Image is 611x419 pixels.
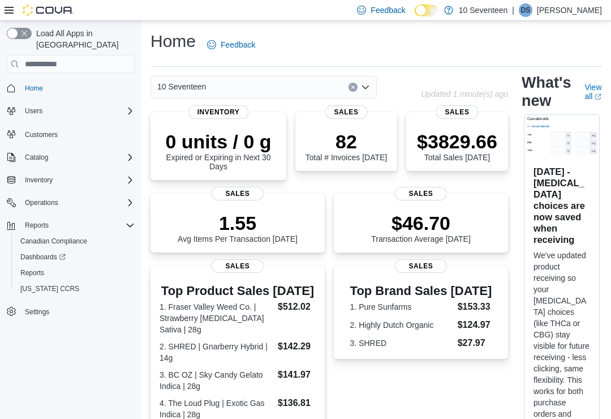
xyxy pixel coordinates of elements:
[20,81,135,95] span: Home
[361,83,370,92] button: Open list of options
[371,5,405,16] span: Feedback
[458,336,492,350] dd: $27.97
[522,74,571,110] h2: What's new
[20,104,135,118] span: Users
[16,266,49,280] a: Reports
[278,300,316,314] dd: $512.02
[348,83,358,92] button: Clear input
[221,39,255,50] span: Feedback
[11,281,139,297] button: [US_STATE] CCRS
[305,130,387,153] p: 82
[20,219,53,232] button: Reports
[20,128,62,142] a: Customers
[7,75,135,349] nav: Complex example
[16,234,92,248] a: Canadian Compliance
[2,149,139,165] button: Catalog
[278,340,316,353] dd: $142.29
[521,3,531,17] span: DS
[25,176,53,185] span: Inventory
[20,305,135,319] span: Settings
[2,195,139,211] button: Operations
[395,187,447,200] span: Sales
[421,89,508,99] p: Updated 1 minute(s) ago
[595,93,601,100] svg: External link
[20,151,135,164] span: Catalog
[533,166,590,245] h3: [DATE] - [MEDICAL_DATA] choices are now saved when receiving
[371,212,471,243] div: Transaction Average [DATE]
[20,305,54,319] a: Settings
[2,126,139,142] button: Customers
[25,221,49,230] span: Reports
[278,396,316,410] dd: $136.81
[20,284,79,293] span: [US_STATE] CCRS
[11,265,139,281] button: Reports
[20,268,44,277] span: Reports
[203,33,260,56] a: Feedback
[25,130,58,139] span: Customers
[20,237,87,246] span: Canadian Compliance
[212,259,264,273] span: Sales
[350,319,453,331] dt: 2. Highly Dutch Organic
[350,337,453,349] dt: 3. SHRED
[20,173,57,187] button: Inventory
[160,341,273,364] dt: 2. SHRED | Gnarberry Hybrid | 14g
[11,233,139,249] button: Canadian Compliance
[458,300,492,314] dd: $153.33
[20,173,135,187] span: Inventory
[371,212,471,234] p: $46.70
[459,3,507,17] p: 10 Seventeen
[519,3,532,17] div: Dave Seegar
[350,284,492,298] h3: Top Brand Sales [DATE]
[32,28,135,50] span: Load All Apps in [GEOGRAPHIC_DATA]
[20,196,63,209] button: Operations
[212,187,264,200] span: Sales
[2,217,139,233] button: Reports
[417,130,497,162] div: Total Sales [DATE]
[23,5,74,16] img: Cova
[16,282,84,296] a: [US_STATE] CCRS
[512,3,514,17] p: |
[178,212,298,234] p: 1.55
[20,219,135,232] span: Reports
[458,318,492,332] dd: $124.97
[25,153,48,162] span: Catalog
[178,212,298,243] div: Avg Items Per Transaction [DATE]
[350,301,453,313] dt: 1. Pure Sunfarms
[2,303,139,320] button: Settings
[2,103,139,119] button: Users
[415,5,438,16] input: Dark Mode
[160,369,273,392] dt: 3. BC OZ | Sky Candy Gelato Indica | 28g
[16,250,70,264] a: Dashboards
[160,301,273,335] dt: 1. Fraser Valley Weed Co. | Strawberry [MEDICAL_DATA] Sativa | 28g
[20,151,53,164] button: Catalog
[157,80,206,93] span: 10 Seventeen
[160,130,277,171] div: Expired or Expiring in Next 30 Days
[436,105,479,119] span: Sales
[417,130,497,153] p: $3829.66
[188,105,249,119] span: Inventory
[20,127,135,141] span: Customers
[16,282,135,296] span: Washington CCRS
[25,84,43,93] span: Home
[25,106,42,116] span: Users
[325,105,368,119] span: Sales
[11,249,139,265] a: Dashboards
[537,3,602,17] p: [PERSON_NAME]
[584,83,602,101] a: View allExternal link
[16,234,135,248] span: Canadian Compliance
[25,307,49,317] span: Settings
[20,82,48,95] a: Home
[2,172,139,188] button: Inventory
[395,259,447,273] span: Sales
[160,130,277,153] p: 0 units / 0 g
[20,253,66,262] span: Dashboards
[278,368,316,382] dd: $141.97
[305,130,387,162] div: Total # Invoices [DATE]
[16,266,135,280] span: Reports
[150,30,196,53] h1: Home
[25,198,58,207] span: Operations
[160,284,316,298] h3: Top Product Sales [DATE]
[20,104,47,118] button: Users
[16,250,135,264] span: Dashboards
